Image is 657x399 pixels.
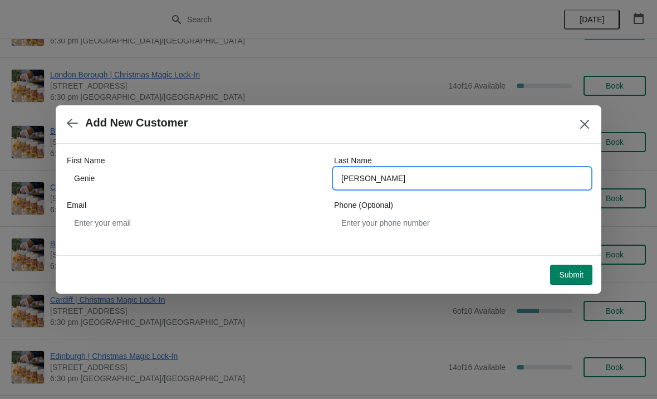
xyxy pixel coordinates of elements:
input: Enter your email [67,213,323,233]
h2: Add New Customer [85,116,188,129]
input: John [67,168,323,188]
label: First Name [67,155,105,166]
label: Email [67,199,86,211]
label: Last Name [334,155,372,166]
span: Submit [559,270,584,279]
button: Submit [550,265,592,285]
input: Smith [334,168,590,188]
button: Close [575,114,595,134]
label: Phone (Optional) [334,199,393,211]
input: Enter your phone number [334,213,590,233]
